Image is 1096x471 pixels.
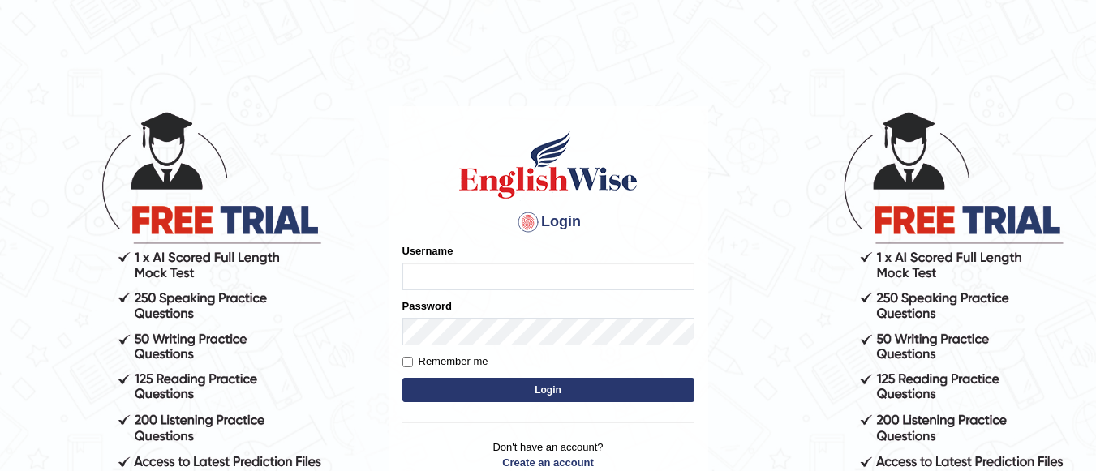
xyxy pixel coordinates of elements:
label: Remember me [402,353,488,370]
label: Username [402,243,453,259]
h4: Login [402,209,694,235]
label: Password [402,298,452,314]
button: Login [402,378,694,402]
a: Create an account [402,455,694,470]
input: Remember me [402,357,413,367]
img: Logo of English Wise sign in for intelligent practice with AI [456,128,641,201]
